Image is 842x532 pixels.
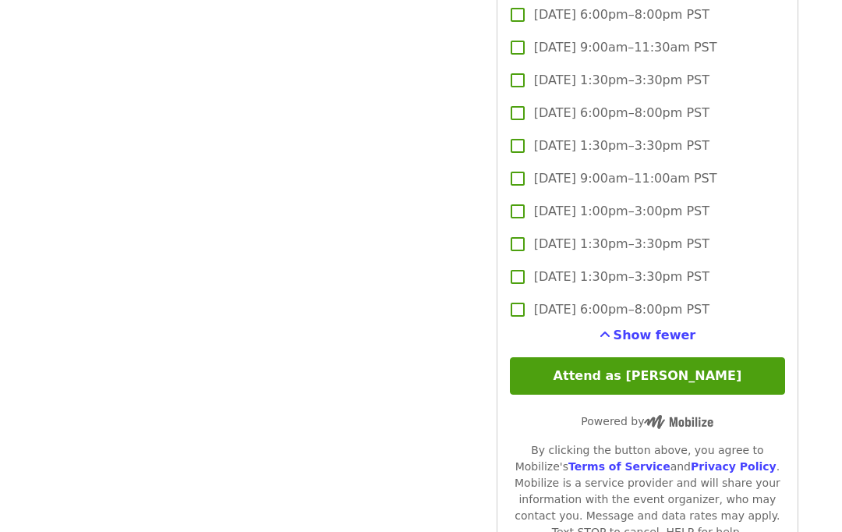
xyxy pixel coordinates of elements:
[510,357,785,395] button: Attend as [PERSON_NAME]
[534,137,709,155] span: [DATE] 1:30pm–3:30pm PST
[534,38,717,57] span: [DATE] 9:00am–11:30am PST
[644,415,713,429] img: Powered by Mobilize
[600,326,696,345] button: See more timeslots
[534,71,709,90] span: [DATE] 1:30pm–3:30pm PST
[534,235,709,254] span: [DATE] 1:30pm–3:30pm PST
[534,268,709,286] span: [DATE] 1:30pm–3:30pm PST
[534,300,709,319] span: [DATE] 6:00pm–8:00pm PST
[534,104,709,122] span: [DATE] 6:00pm–8:00pm PST
[614,328,696,342] span: Show fewer
[534,202,709,221] span: [DATE] 1:00pm–3:00pm PST
[534,169,717,188] span: [DATE] 9:00am–11:00am PST
[534,5,709,24] span: [DATE] 6:00pm–8:00pm PST
[568,460,670,473] a: Terms of Service
[581,415,713,427] span: Powered by
[691,460,777,473] a: Privacy Policy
